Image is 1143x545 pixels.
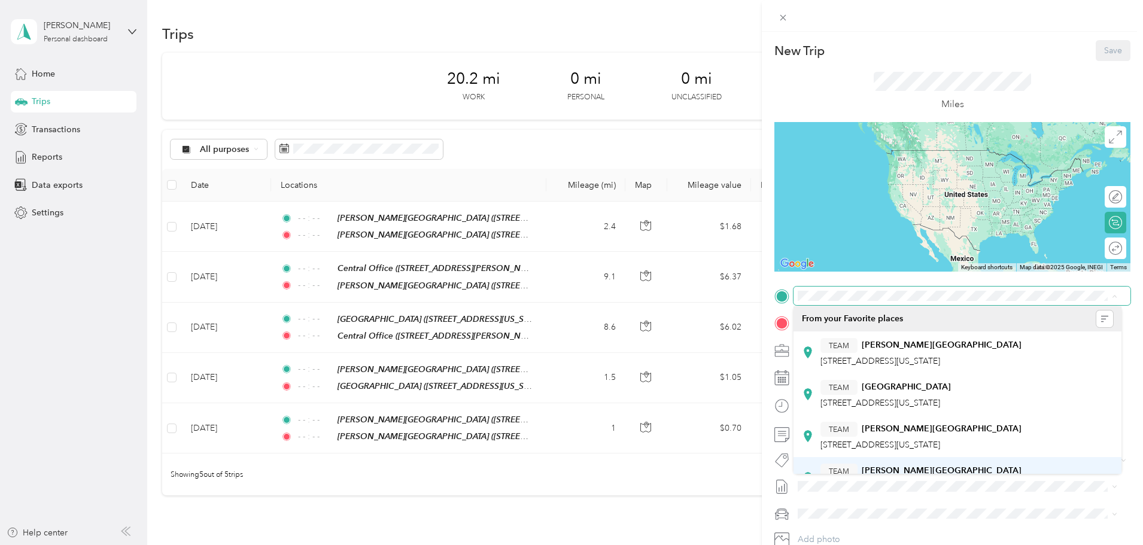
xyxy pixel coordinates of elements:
button: TEAM [820,338,858,353]
span: [STREET_ADDRESS][US_STATE] [820,398,940,408]
span: TEAM [829,465,849,476]
a: Open this area in Google Maps (opens a new window) [777,256,817,272]
button: Keyboard shortcuts [961,263,1013,272]
img: Google [777,256,817,272]
span: [STREET_ADDRESS][US_STATE] [820,356,940,366]
p: Miles [941,97,964,112]
span: Map data ©2025 Google, INEGI [1020,264,1103,270]
button: TEAM [820,380,858,395]
iframe: Everlance-gr Chat Button Frame [1076,478,1143,545]
button: TEAM [820,464,858,479]
span: [STREET_ADDRESS][US_STATE] [820,440,940,450]
span: From your Favorite places [802,313,903,324]
strong: [PERSON_NAME][GEOGRAPHIC_DATA] [862,340,1022,351]
span: TEAM [829,382,849,392]
p: New Trip [774,42,825,59]
button: TEAM [820,422,858,437]
strong: [GEOGRAPHIC_DATA] [862,382,951,392]
span: TEAM [829,424,849,434]
strong: [PERSON_NAME][GEOGRAPHIC_DATA] [862,465,1022,476]
strong: [PERSON_NAME][GEOGRAPHIC_DATA] [862,424,1022,434]
span: TEAM [829,340,849,351]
